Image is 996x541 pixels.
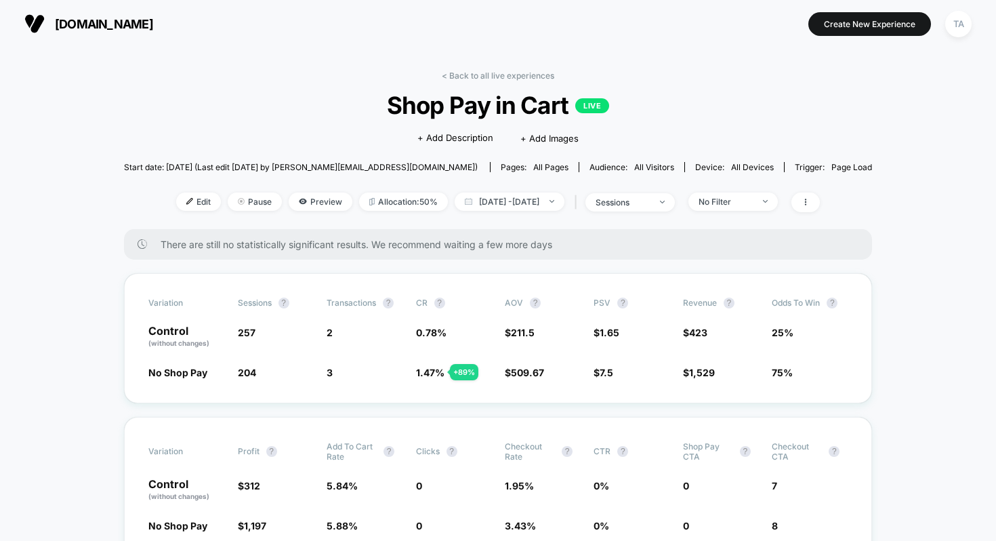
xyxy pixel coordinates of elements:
span: 204 [238,367,256,378]
div: Pages: [501,162,568,172]
span: 3.43 % [505,520,536,532]
div: No Filter [699,197,753,207]
span: + Add Description [417,132,493,145]
span: No Shop Pay [148,520,207,532]
span: Shop Pay in Cart [161,91,834,119]
span: $ [594,327,619,338]
span: Page Load [831,162,872,172]
button: ? [530,298,541,308]
span: 1.47 % [416,367,444,378]
img: end [660,201,665,203]
span: (without changes) [148,339,209,347]
span: $ [683,367,715,378]
span: Profit [238,446,260,456]
p: Control [148,479,224,502]
span: Preview [289,193,352,211]
span: all devices [731,162,774,172]
span: [DATE] - [DATE] [455,193,564,211]
span: 423 [689,327,707,338]
button: Create New Experience [808,12,931,36]
button: [DOMAIN_NAME] [20,13,157,35]
span: 509.67 [511,367,544,378]
button: ? [617,446,628,457]
span: $ [505,327,535,338]
span: CR [416,298,428,308]
button: ? [383,446,394,457]
span: Pause [228,193,282,211]
span: Add To Cart Rate [327,441,377,462]
img: edit [186,198,193,205]
div: sessions [596,197,650,207]
span: 1,529 [689,367,715,378]
a: < Back to all live experiences [442,71,554,81]
span: 75% [772,367,793,378]
span: No Shop Pay [148,367,207,378]
span: 1.65 [600,327,619,338]
button: ? [724,298,734,308]
button: ? [383,298,394,308]
button: ? [740,446,751,457]
img: Visually logo [24,14,45,34]
button: ? [266,446,277,457]
span: Shop Pay CTA [683,441,733,462]
span: 312 [244,480,260,492]
span: 5.84 % [327,480,358,492]
span: 0 [683,480,689,492]
span: AOV [505,298,523,308]
span: Device: [684,162,784,172]
span: Transactions [327,298,376,308]
span: $ [238,480,260,492]
p: Control [148,325,224,348]
div: Trigger: [795,162,872,172]
img: calendar [465,198,472,205]
span: Allocation: 50% [359,193,448,211]
span: 7.5 [600,367,613,378]
span: PSV [594,298,610,308]
button: ? [562,446,573,457]
span: $ [683,327,707,338]
span: Revenue [683,298,717,308]
span: 257 [238,327,255,338]
button: ? [617,298,628,308]
span: 0 % [594,520,609,532]
button: ? [434,298,445,308]
div: + 89 % [450,364,478,380]
span: CTR [594,446,610,456]
img: end [238,198,245,205]
span: 3 [327,367,333,378]
span: $ [238,520,266,532]
img: end [549,200,554,203]
span: (without changes) [148,492,209,500]
span: Checkout CTA [772,441,822,462]
span: 0.78 % [416,327,447,338]
span: + Add Images [520,133,579,144]
span: [DOMAIN_NAME] [55,17,153,31]
button: ? [278,298,289,308]
span: 1,197 [244,520,266,532]
span: 0 [416,520,422,532]
img: rebalance [369,198,375,205]
span: 7 [772,480,777,492]
span: Variation [148,298,223,308]
span: Odds to Win [772,298,846,308]
span: 8 [772,520,778,532]
span: 211.5 [511,327,535,338]
span: $ [594,367,613,378]
span: Checkout Rate [505,441,555,462]
p: LIVE [575,98,609,113]
button: ? [829,446,839,457]
span: 0 [416,480,422,492]
span: Sessions [238,298,272,308]
span: 2 [327,327,333,338]
span: $ [505,367,544,378]
button: ? [827,298,837,308]
span: Variation [148,441,223,462]
span: Edit [176,193,221,211]
span: All Visitors [634,162,674,172]
span: There are still no statistically significant results. We recommend waiting a few more days [161,239,845,250]
span: Start date: [DATE] (Last edit [DATE] by [PERSON_NAME][EMAIL_ADDRESS][DOMAIN_NAME]) [124,162,478,172]
span: 25% [772,327,793,338]
span: 0 % [594,480,609,492]
button: ? [447,446,457,457]
span: | [571,193,585,212]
